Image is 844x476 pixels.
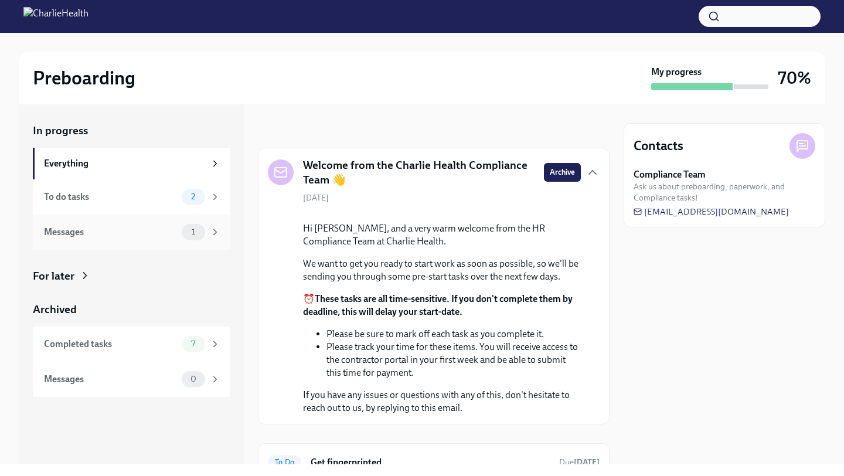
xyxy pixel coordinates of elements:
[33,123,230,138] a: In progress
[311,456,550,469] h6: Get fingerprinted
[33,362,230,397] a: Messages0
[44,338,177,351] div: Completed tasks
[303,222,581,248] p: Hi [PERSON_NAME], and a very warm welcome from the HR Compliance Team at Charlie Health.
[326,328,581,341] li: Please be sure to mark off each task as you complete it.
[303,158,535,188] h5: Welcome from the Charlie Health Compliance Team 👋
[559,457,600,467] span: Due
[268,458,301,467] span: To Do
[326,341,581,379] li: Please track your time for these items. You will receive access to the contractor portal in your ...
[33,268,74,284] div: For later
[634,137,683,155] h4: Contacts
[44,191,177,203] div: To do tasks
[550,166,575,178] span: Archive
[303,293,581,318] p: ⏰
[303,192,329,203] span: [DATE]
[634,181,815,203] span: Ask us about preboarding, paperwork, and Compliance tasks!
[303,293,573,317] strong: These tasks are all time-sensitive. If you don't complete them by deadline, this will delay your ...
[23,7,89,26] img: CharlieHealth
[634,168,706,181] strong: Compliance Team
[268,453,600,472] a: To DoGet fingerprintedDue[DATE]
[559,457,600,468] span: August 24th, 2025 08:00
[33,66,135,90] h2: Preboarding
[33,302,230,317] a: Archived
[634,206,789,217] a: [EMAIL_ADDRESS][DOMAIN_NAME]
[33,179,230,215] a: To do tasks2
[44,226,177,239] div: Messages
[184,192,202,201] span: 2
[544,163,581,182] button: Archive
[651,66,702,79] strong: My progress
[33,215,230,250] a: Messages1
[33,327,230,362] a: Completed tasks7
[258,123,313,138] div: In progress
[303,389,581,414] p: If you have any issues or questions with any of this, don't hesitate to reach out to us, by reply...
[185,227,202,236] span: 1
[574,457,600,467] strong: [DATE]
[44,157,205,170] div: Everything
[778,67,811,89] h3: 70%
[183,375,203,383] span: 0
[33,148,230,179] a: Everything
[33,268,230,284] a: For later
[184,339,202,348] span: 7
[44,373,177,386] div: Messages
[303,257,581,283] p: We want to get you ready to start work as soon as possible, so we'll be sending you through some ...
